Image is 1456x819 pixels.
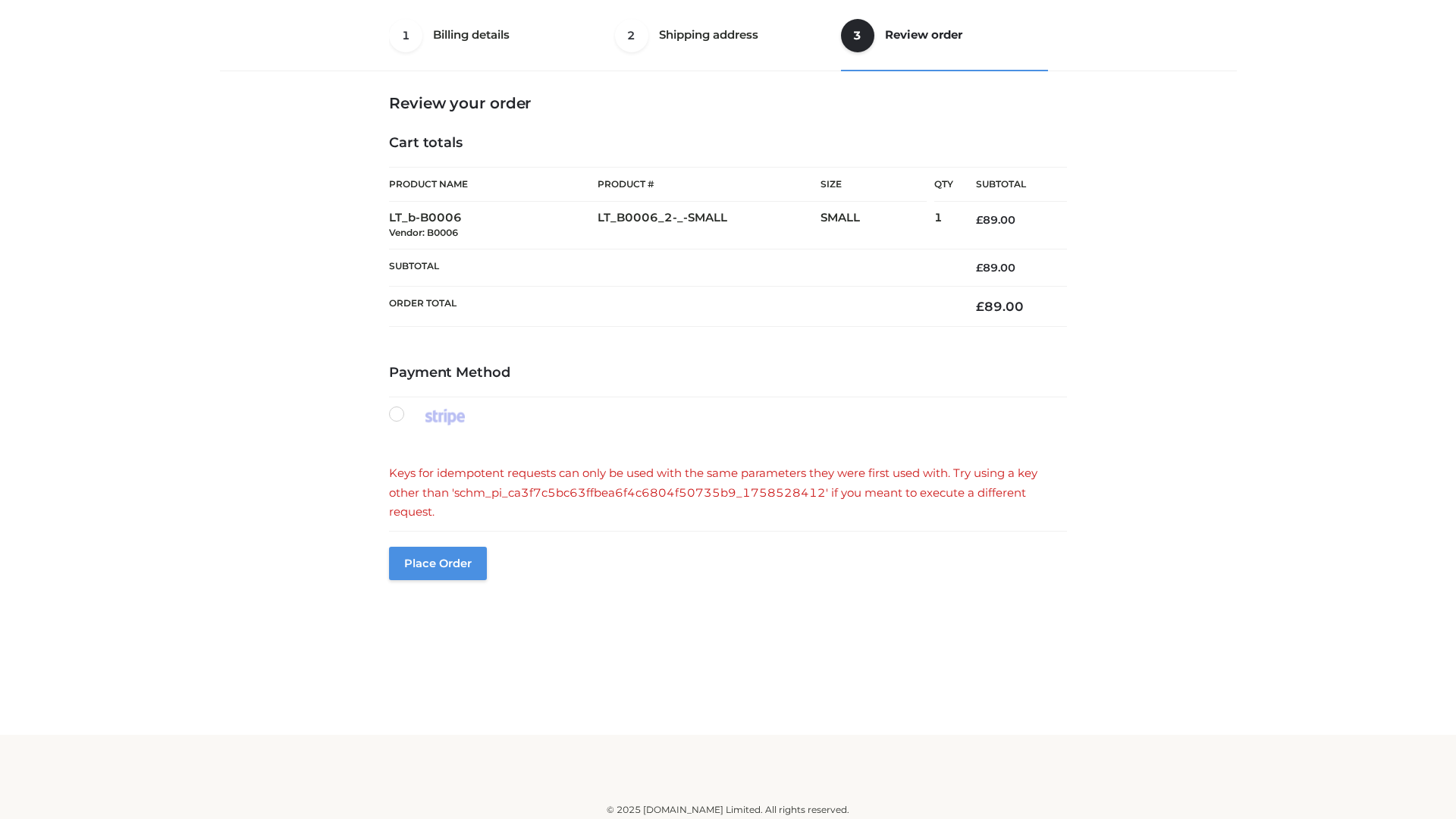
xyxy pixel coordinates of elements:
[389,365,1067,381] h4: Payment Method
[821,202,934,249] td: SMALL
[389,249,953,286] th: Subtotal
[389,202,598,249] td: LT_b-B0006
[225,802,1231,817] div: © 2025 [DOMAIN_NAME] Limited. All rights reserved.
[598,202,821,249] td: LT_B0006_2-_-SMALL
[934,167,953,202] th: Qty
[953,168,1067,202] th: Subtotal
[934,202,953,249] td: 1
[389,167,598,202] th: Product Name
[598,167,821,202] th: Product #
[389,463,1067,522] div: Keys for idempotent requests can only be used with the same parameters they were first used with....
[821,168,927,202] th: Size
[389,287,953,327] th: Order Total
[976,213,1015,227] bdi: 89.00
[389,94,1067,112] h3: Review your order
[976,299,984,314] span: £
[976,299,1024,314] bdi: 89.00
[389,135,1067,152] h4: Cart totals
[976,261,1015,275] bdi: 89.00
[389,227,458,238] small: Vendor: B0006
[976,261,983,275] span: £
[976,213,983,227] span: £
[389,547,487,580] button: Place order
